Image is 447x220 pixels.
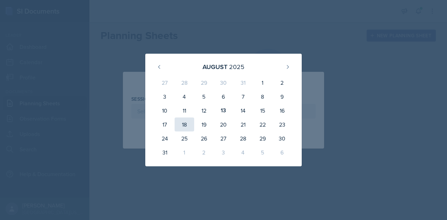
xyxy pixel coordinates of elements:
div: 12 [194,104,214,117]
div: 27 [214,131,233,145]
div: 15 [253,104,272,117]
div: 20 [214,117,233,131]
div: 13 [214,104,233,117]
div: 14 [233,104,253,117]
div: 2 [194,145,214,159]
div: 6 [272,145,292,159]
div: 30 [272,131,292,145]
div: 4 [175,90,194,104]
div: 22 [253,117,272,131]
div: 31 [233,76,253,90]
div: 11 [175,104,194,117]
div: 10 [155,104,175,117]
div: 26 [194,131,214,145]
div: 19 [194,117,214,131]
div: 28 [233,131,253,145]
div: 17 [155,117,175,131]
div: 28 [175,76,194,90]
div: 1 [253,76,272,90]
div: 29 [194,76,214,90]
div: 30 [214,76,233,90]
div: 9 [272,90,292,104]
div: 25 [175,131,194,145]
div: 4 [233,145,253,159]
div: 3 [214,145,233,159]
div: 5 [194,90,214,104]
div: August [203,62,227,71]
div: 21 [233,117,253,131]
div: 18 [175,117,194,131]
div: 2 [272,76,292,90]
div: 7 [233,90,253,104]
div: 5 [253,145,272,159]
div: 24 [155,131,175,145]
div: 29 [253,131,272,145]
div: 3 [155,90,175,104]
div: 1 [175,145,194,159]
div: 31 [155,145,175,159]
div: 23 [272,117,292,131]
div: 27 [155,76,175,90]
div: 2025 [229,62,244,71]
div: 8 [253,90,272,104]
div: 16 [272,104,292,117]
div: 6 [214,90,233,104]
